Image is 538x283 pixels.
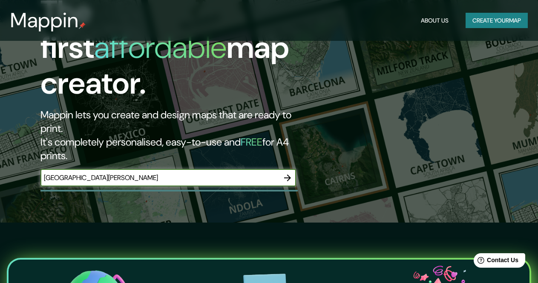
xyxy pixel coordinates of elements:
h1: affordable [94,28,227,67]
button: Create yourmap [466,13,528,29]
button: About Us [417,13,452,29]
iframe: Help widget launcher [462,250,529,274]
h2: Mappin lets you create and design maps that are ready to print. It's completely personalised, eas... [40,108,310,163]
input: Choose your favourite place [40,173,279,183]
h5: FREE [241,135,262,149]
h3: Mappin [10,9,79,32]
img: mappin-pin [79,22,86,29]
